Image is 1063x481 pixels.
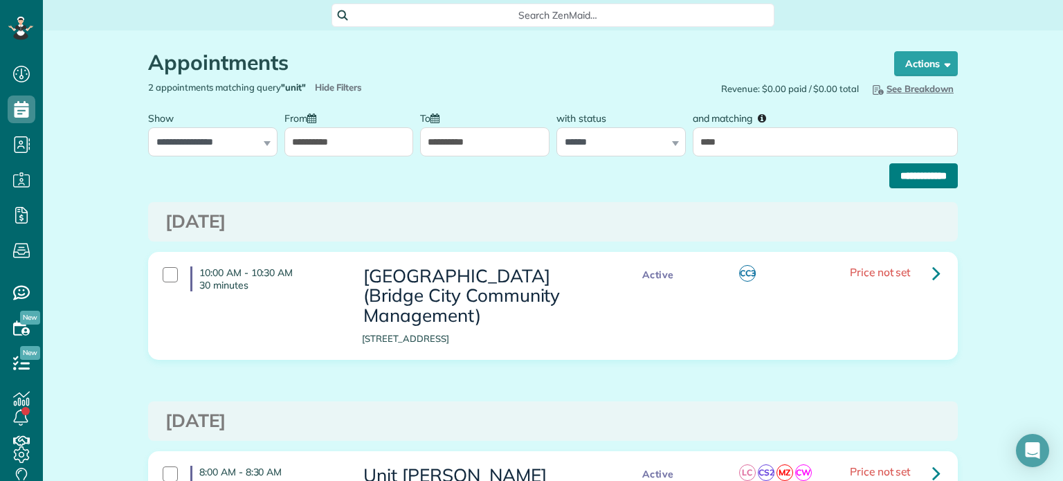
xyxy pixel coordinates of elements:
span: CW [795,464,812,481]
h4: 10:00 AM - 10:30 AM [190,266,341,291]
span: See Breakdown [870,83,954,94]
h3: [GEOGRAPHIC_DATA] (Bridge City Community Management) [362,266,607,326]
label: From [284,105,323,130]
button: Actions [894,51,958,76]
span: CC3 [739,265,756,282]
span: Revenue: $0.00 paid / $0.00 total [721,82,859,96]
span: Price not set [850,464,911,478]
h1: Appointments [148,51,868,74]
span: New [20,346,40,360]
strong: "unit" [281,82,306,93]
button: See Breakdown [866,81,958,96]
div: 2 appointments matching query [138,81,553,94]
span: Hide Filters [315,81,363,94]
p: 30 minutes [199,279,341,291]
span: MZ [776,464,793,481]
span: Price not set [850,265,911,279]
div: Open Intercom Messenger [1016,434,1049,467]
span: CS2 [758,464,774,481]
label: and matching [693,105,776,130]
h3: [DATE] [165,411,941,431]
span: LC [739,464,756,481]
span: New [20,311,40,325]
a: Hide Filters [315,82,363,93]
label: To [420,105,446,130]
h3: [DATE] [165,212,941,232]
p: [STREET_ADDRESS] [362,332,607,345]
span: Active [635,266,681,284]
